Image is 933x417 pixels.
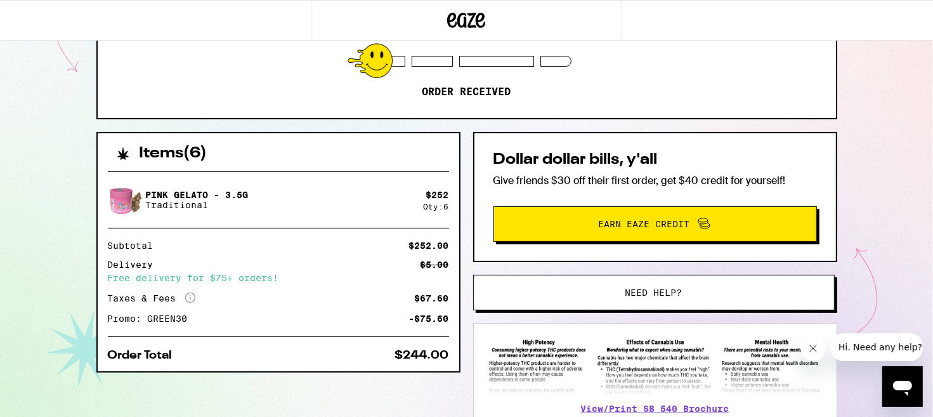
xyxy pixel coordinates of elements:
[625,288,682,297] span: Need help?
[493,152,817,168] h2: Dollar dollar bills, y'all
[421,260,449,269] div: $5.00
[581,404,729,414] a: View/Print SB 540 Brochure
[831,333,923,361] iframe: Message from company
[599,220,690,228] span: Earn Eaze Credit
[409,314,449,323] div: -$75.60
[493,206,817,242] button: Earn Eaze Credit
[882,366,923,407] iframe: Button to launch messaging window
[146,190,249,200] p: Pink Gelato - 3.5g
[426,190,449,200] div: $ 252
[800,336,826,361] iframe: Close message
[146,200,249,210] p: Traditional
[108,293,195,304] div: Taxes & Fees
[108,274,449,282] div: Free delivery for $75+ orders!
[108,314,197,323] div: Promo: GREEN30
[395,350,449,361] div: $244.00
[140,146,207,161] h2: Items ( 6 )
[409,241,449,250] div: $252.00
[415,294,449,303] div: $67.60
[422,86,511,98] p: Order received
[424,202,449,211] div: Qty: 6
[493,174,817,187] p: Give friends $30 off their first order, get $40 credit for yourself!
[108,350,181,361] div: Order Total
[108,182,143,218] img: Pink Gelato - 3.5g
[486,336,824,395] img: SB 540 Brochure preview
[108,260,162,269] div: Delivery
[108,241,162,250] div: Subtotal
[473,275,835,310] button: Need help?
